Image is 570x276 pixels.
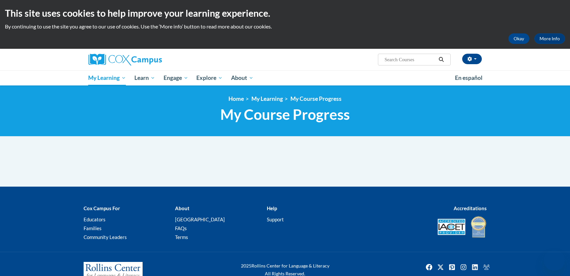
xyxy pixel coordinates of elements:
iframe: Button to launch messaging window [544,250,565,271]
a: Educators [84,216,106,222]
a: Cox Campus [88,54,213,65]
span: 2025 [241,263,251,268]
b: Help [267,205,277,211]
span: En español [455,74,482,81]
a: My Learning [251,95,283,102]
button: Account Settings [462,54,482,64]
a: More Info [534,33,565,44]
a: Facebook Group [481,262,492,272]
a: En español [451,71,487,85]
img: LinkedIn icon [470,262,480,272]
span: Learn [134,74,155,82]
img: IDA® Accredited [470,215,487,238]
p: By continuing to use the site you agree to our use of cookies. Use the ‘More info’ button to read... [5,23,565,30]
input: Search Courses [384,56,436,64]
img: Facebook group icon [481,262,492,272]
img: Pinterest icon [447,262,457,272]
a: My Course Progress [290,95,342,102]
a: Instagram [458,262,469,272]
a: Community Leaders [84,234,127,240]
span: About [231,74,253,82]
span: My Course Progress [220,106,350,123]
span: Engage [164,74,188,82]
a: Pinterest [447,262,457,272]
a: Terms [175,234,188,240]
a: Twitter [435,262,446,272]
a: Facebook [424,262,434,272]
img: Twitter icon [435,262,446,272]
a: Learn [130,70,159,85]
a: Home [228,95,244,102]
a: Explore [192,70,227,85]
img: Facebook icon [424,262,434,272]
button: Search [436,56,446,64]
a: Engage [159,70,192,85]
span: Explore [196,74,223,82]
button: Okay [508,33,529,44]
a: About [227,70,258,85]
a: [GEOGRAPHIC_DATA] [175,216,225,222]
a: Support [267,216,284,222]
a: Families [84,225,102,231]
h2: This site uses cookies to help improve your learning experience. [5,7,565,20]
a: FAQs [175,225,187,231]
div: Main menu [79,70,492,85]
b: Cox Campus For [84,205,120,211]
a: My Learning [84,70,130,85]
b: About [175,205,189,211]
a: Linkedin [470,262,480,272]
img: Accredited IACET® Provider [438,219,465,235]
span: My Learning [88,74,126,82]
img: Cox Campus [88,54,162,65]
img: Instagram icon [458,262,469,272]
b: Accreditations [454,205,487,211]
